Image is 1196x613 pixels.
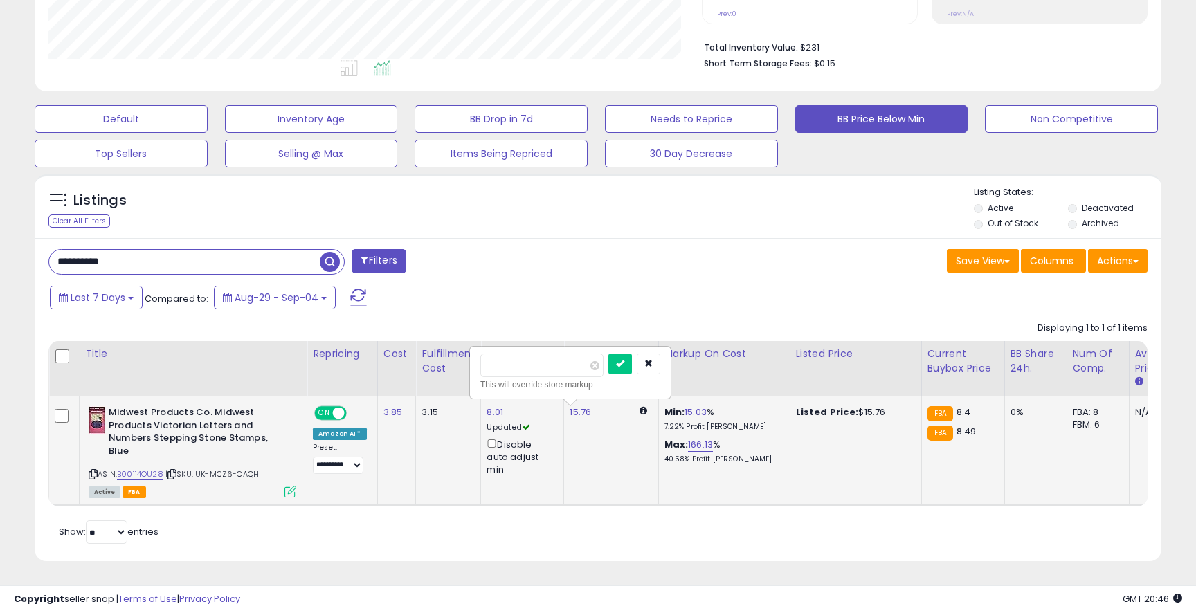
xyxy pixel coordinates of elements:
[947,10,974,18] small: Prev: N/A
[685,405,707,419] a: 15.03
[927,426,953,441] small: FBA
[71,291,125,304] span: Last 7 Days
[814,57,835,70] span: $0.15
[1030,254,1073,268] span: Columns
[225,105,398,133] button: Inventory Age
[14,593,240,606] div: seller snap | |
[664,347,784,361] div: Markup on Cost
[487,405,503,419] a: 8.01
[664,405,685,419] b: Min:
[957,405,970,419] span: 8.4
[235,291,318,304] span: Aug-29 - Sep-04
[118,592,177,605] a: Terms of Use
[796,347,916,361] div: Listed Price
[605,105,778,133] button: Needs to Reprice
[658,341,790,396] th: The percentage added to the cost of goods (COGS) that forms the calculator for Min & Max prices.
[664,438,689,451] b: Max:
[1038,322,1148,335] div: Displaying 1 to 1 of 1 items
[487,437,553,477] div: Disable auto adjust min
[704,57,812,69] b: Short Term Storage Fees:
[422,406,470,419] div: 3.15
[1011,347,1061,376] div: BB Share 24h.
[109,406,277,461] b: Midwest Products Co. Midwest Products Victorian Letters and Numbers Stepping Stone Stamps, Blue
[89,406,296,496] div: ASIN:
[1123,592,1182,605] span: 2025-09-13 20:46 GMT
[383,405,403,419] a: 3.85
[50,286,143,309] button: Last 7 Days
[422,347,475,376] div: Fulfillment Cost
[1135,347,1186,376] div: Avg Win Price
[1135,406,1181,419] div: N/A
[1073,419,1118,431] div: FBM: 6
[985,105,1158,133] button: Non Competitive
[704,42,798,53] b: Total Inventory Value:
[352,249,406,273] button: Filters
[957,425,977,438] span: 8.49
[605,140,778,167] button: 30 Day Decrease
[688,438,713,452] a: 166.13
[313,443,367,474] div: Preset:
[988,202,1013,214] label: Active
[145,292,208,305] span: Compared to:
[316,408,333,419] span: ON
[14,592,64,605] strong: Copyright
[35,140,208,167] button: Top Sellers
[89,486,120,498] span: All listings currently available for purchase on Amazon
[415,105,588,133] button: BB Drop in 7d
[59,525,158,538] span: Show: entries
[1021,249,1086,273] button: Columns
[988,217,1038,229] label: Out of Stock
[664,439,779,464] div: %
[89,406,105,434] img: 51R4KFqeBvL._SL40_.jpg
[796,406,911,419] div: $15.76
[1082,217,1119,229] label: Archived
[415,140,588,167] button: Items Being Repriced
[1073,406,1118,419] div: FBA: 8
[570,405,591,419] a: 15.76
[85,347,301,361] div: Title
[704,38,1137,55] li: $231
[664,422,779,432] p: 7.22% Profit [PERSON_NAME]
[179,592,240,605] a: Privacy Policy
[313,347,372,361] div: Repricing
[664,406,779,432] div: %
[73,191,127,210] h5: Listings
[487,421,529,432] span: Updated
[927,406,953,421] small: FBA
[48,214,110,228] div: Clear All Filters
[165,468,259,479] span: | SKU: UK-MCZ6-CAQH
[480,378,660,392] div: This will override store markup
[664,455,779,464] p: 40.58% Profit [PERSON_NAME]
[795,105,968,133] button: BB Price Below Min
[123,486,146,498] span: FBA
[1082,202,1134,214] label: Deactivated
[35,105,208,133] button: Default
[1135,376,1143,388] small: Avg Win Price.
[1011,406,1056,419] div: 0%
[313,428,367,440] div: Amazon AI *
[947,249,1019,273] button: Save View
[1073,347,1123,376] div: Num of Comp.
[717,10,736,18] small: Prev: 0
[796,405,859,419] b: Listed Price:
[117,468,163,480] a: B00114OU28
[974,186,1161,199] p: Listing States:
[927,347,999,376] div: Current Buybox Price
[383,347,410,361] div: Cost
[214,286,336,309] button: Aug-29 - Sep-04
[1088,249,1148,273] button: Actions
[225,140,398,167] button: Selling @ Max
[345,408,367,419] span: OFF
